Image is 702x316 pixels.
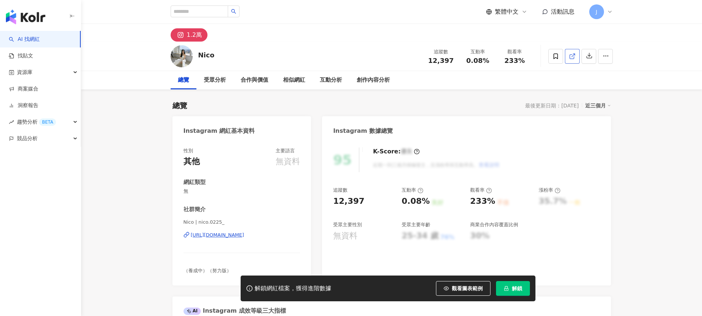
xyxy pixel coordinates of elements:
[333,127,393,135] div: Instagram 數據總覽
[276,148,295,154] div: 主要語言
[255,285,331,292] div: 解鎖網紅檔案，獲得進階數據
[184,307,286,315] div: Instagram 成效等級三大指標
[504,286,509,291] span: lock
[184,127,255,135] div: Instagram 網紅基本資料
[198,50,214,60] div: Nico
[525,103,579,109] div: 最後更新日期：[DATE]
[184,156,200,167] div: 其他
[17,64,32,81] span: 資源庫
[241,76,268,85] div: 合作與價值
[184,219,300,226] span: Nico | nico.0225_
[333,230,357,242] div: 無資料
[17,130,38,147] span: 競品分析
[9,102,38,109] a: 洞察報告
[39,118,56,126] div: BETA
[402,187,423,193] div: 互動率
[357,76,390,85] div: 創作內容分析
[9,36,40,43] a: searchAI 找網紅
[470,187,492,193] div: 觀看率
[276,156,300,167] div: 無資料
[320,76,342,85] div: 互動分析
[17,114,56,130] span: 趨勢分析
[9,52,33,60] a: 找貼文
[551,8,574,15] span: 活動訊息
[427,48,455,56] div: 追蹤數
[470,221,518,228] div: 商業合作內容覆蓋比例
[470,196,495,207] div: 233%
[184,206,206,213] div: 社群簡介
[184,148,193,154] div: 性別
[402,196,430,207] div: 0.08%
[184,268,231,273] span: （養成中）（努力版）
[539,187,560,193] div: 漲粉率
[512,285,522,291] span: 解鎖
[585,101,611,110] div: 近三個月
[9,120,14,125] span: rise
[184,232,300,238] a: [URL][DOMAIN_NAME]
[184,178,206,186] div: 網紅類型
[452,285,483,291] span: 觀看圖表範例
[402,221,430,228] div: 受眾主要年齡
[184,188,300,195] span: 無
[333,221,362,228] div: 受眾主要性別
[501,48,529,56] div: 觀看率
[187,30,202,40] div: 1.2萬
[283,76,305,85] div: 相似網紅
[9,85,38,93] a: 商案媒合
[171,28,207,42] button: 1.2萬
[495,8,518,16] span: 繁體中文
[496,281,530,296] button: 解鎖
[464,48,492,56] div: 互動率
[172,100,187,111] div: 總覽
[333,196,364,207] div: 12,397
[596,8,597,16] span: J
[184,308,201,315] div: AI
[191,232,244,238] div: [URL][DOMAIN_NAME]
[466,57,489,64] span: 0.08%
[373,148,420,156] div: K-Score :
[436,281,490,296] button: 觀看圖表範例
[6,10,45,24] img: logo
[428,57,454,64] span: 12,397
[204,76,226,85] div: 受眾分析
[171,45,193,67] img: KOL Avatar
[178,76,189,85] div: 總覽
[333,187,347,193] div: 追蹤數
[504,57,525,64] span: 233%
[231,9,236,14] span: search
